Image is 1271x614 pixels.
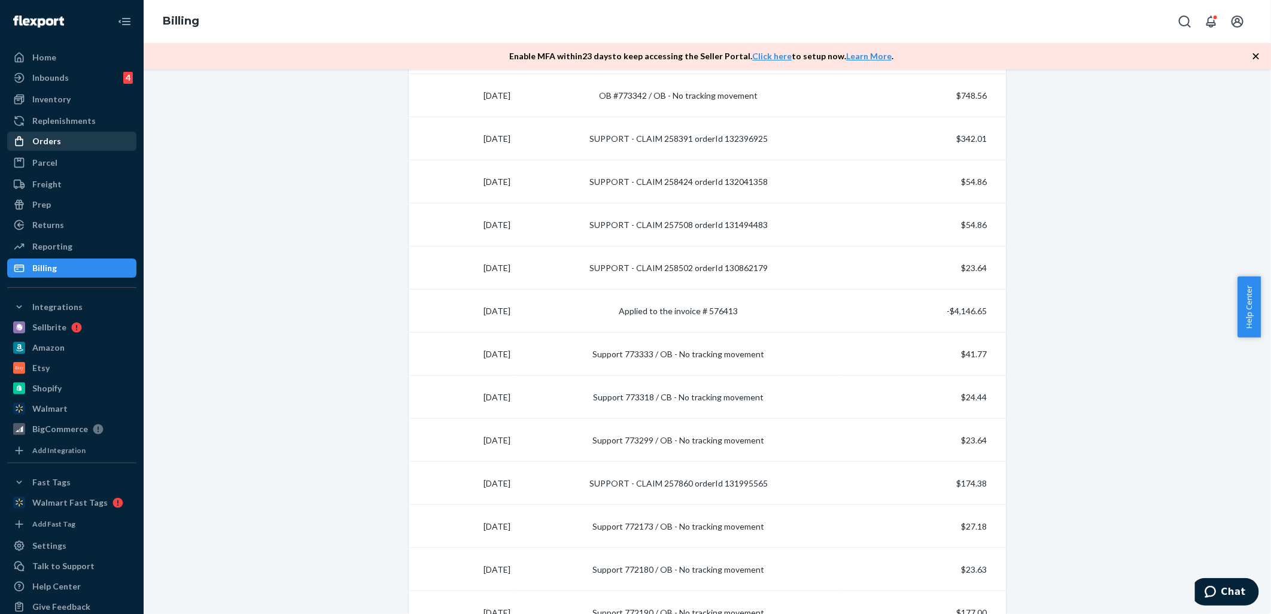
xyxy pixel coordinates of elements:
div: Add Fast Tag [32,519,75,529]
td: $54.86 [843,160,1006,203]
a: Parcel [7,153,136,172]
div: Replenishments [32,115,96,127]
td: $27.18 [843,505,1006,548]
a: Inventory [7,90,136,109]
td: $23.64 [843,247,1006,290]
div: Etsy [32,362,50,374]
button: Fast Tags [7,473,136,492]
td: Applied to the invoice # 576413 [515,290,843,333]
a: Add Fast Tag [7,517,136,531]
a: Walmart Fast Tags [7,493,136,512]
iframe: Opens a widget where you can chat to one of our agents [1195,578,1259,608]
a: Amazon [7,338,136,357]
td: Support 773299 / OB - No tracking movement [515,419,843,462]
div: Inbounds [32,72,69,84]
div: Parcel [32,157,57,169]
div: Inventory [32,93,71,105]
div: Talk to Support [32,560,95,572]
a: Etsy [7,358,136,378]
button: Open Search Box [1173,10,1197,34]
div: Billing [32,262,57,274]
a: Returns [7,215,136,235]
div: BigCommerce [32,423,88,435]
td: [DATE] [409,203,515,247]
a: Billing [163,14,199,28]
td: [DATE] [409,117,515,160]
td: $748.56 [843,74,1006,117]
a: Walmart [7,399,136,418]
div: Prep [32,199,51,211]
td: Support 773333 / OB - No tracking movement [515,333,843,376]
div: 4 [123,72,133,84]
div: Give Feedback [32,601,90,613]
td: SUPPORT - CLAIM 258424 orderId 132041358 [515,160,843,203]
td: $174.38 [843,462,1006,505]
td: SUPPORT - CLAIM 257508 orderId 131494483 [515,203,843,247]
td: OB #773342 / OB - No tracking movement [515,74,843,117]
img: Flexport logo [13,16,64,28]
a: Add Integration [7,443,136,458]
a: Replenishments [7,111,136,130]
td: [DATE] [409,333,515,376]
a: Orders [7,132,136,151]
button: Open notifications [1199,10,1223,34]
td: $41.77 [843,333,1006,376]
td: SUPPORT - CLAIM 257860 orderId 131995565 [515,462,843,505]
a: Sellbrite [7,318,136,337]
a: Shopify [7,379,136,398]
td: $23.64 [843,419,1006,462]
a: Prep [7,195,136,214]
a: Home [7,48,136,67]
button: Integrations [7,297,136,317]
div: Freight [32,178,62,190]
td: $342.01 [843,117,1006,160]
div: Fast Tags [32,476,71,488]
td: [DATE] [409,505,515,548]
a: Freight [7,175,136,194]
div: Help Center [32,580,81,592]
div: Sellbrite [32,321,66,333]
td: [DATE] [409,290,515,333]
a: Reporting [7,237,136,256]
td: [DATE] [409,376,515,419]
button: Talk to Support [7,557,136,576]
td: [DATE] [409,419,515,462]
div: Returns [32,219,64,231]
td: $23.63 [843,548,1006,591]
td: SUPPORT - CLAIM 258502 orderId 130862179 [515,247,843,290]
div: Walmart Fast Tags [32,497,108,509]
td: Support 773318 / CB - No tracking movement [515,376,843,419]
a: Inbounds4 [7,68,136,87]
div: Shopify [32,382,62,394]
td: [DATE] [409,247,515,290]
p: Enable MFA within 23 days to keep accessing the Seller Portal. to setup now. . [509,50,893,62]
ol: breadcrumbs [153,4,209,39]
div: Reporting [32,241,72,253]
a: Help Center [7,577,136,596]
td: [DATE] [409,160,515,203]
a: BigCommerce [7,420,136,439]
button: Close Navigation [112,10,136,34]
div: Add Integration [32,445,86,455]
td: -$4,146.65 [843,290,1006,333]
td: [DATE] [409,462,515,505]
div: Walmart [32,403,68,415]
td: Support 772180 / OB - No tracking movement [515,548,843,591]
div: Orders [32,135,61,147]
a: Billing [7,259,136,278]
button: Help Center [1237,276,1261,338]
div: Settings [32,540,66,552]
td: [DATE] [409,74,515,117]
td: Support 772173 / OB - No tracking movement [515,505,843,548]
td: SUPPORT - CLAIM 258391 orderId 132396925 [515,117,843,160]
div: Home [32,51,56,63]
td: $24.44 [843,376,1006,419]
td: $54.86 [843,203,1006,247]
div: Amazon [32,342,65,354]
a: Learn More [846,51,892,61]
a: Settings [7,536,136,555]
button: Open account menu [1226,10,1249,34]
div: Integrations [32,301,83,313]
